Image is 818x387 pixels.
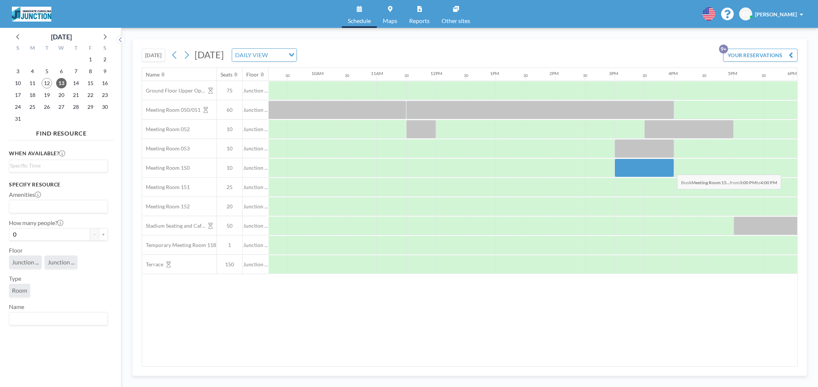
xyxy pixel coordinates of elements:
[692,180,730,185] b: Meeting Room 15...
[13,114,23,124] span: Sunday, August 31, 2025
[234,50,269,60] span: DAILY VIEW
[217,203,242,210] span: 20
[217,87,242,94] span: 75
[42,78,52,88] span: Tuesday, August 12, 2025
[195,49,224,60] span: [DATE]
[27,78,38,88] span: Monday, August 11, 2025
[56,102,67,112] span: Wednesday, August 27, 2025
[371,71,383,76] div: 11AM
[642,73,647,78] div: 30
[404,73,409,78] div: 30
[243,261,269,268] span: Junction ...
[609,71,618,76] div: 3PM
[742,11,749,17] span: ER
[217,222,242,229] span: 50
[442,18,470,24] span: Other sites
[42,90,52,100] span: Tuesday, August 19, 2025
[85,66,96,77] span: Friday, August 8, 2025
[9,303,24,310] label: Name
[430,71,442,76] div: 12PM
[9,247,23,254] label: Floor
[13,78,23,88] span: Sunday, August 10, 2025
[99,228,108,241] button: +
[27,102,38,112] span: Monday, August 25, 2025
[12,258,39,266] span: Junction ...
[217,107,242,113] span: 60
[90,228,99,241] button: -
[85,54,96,65] span: Friday, August 1, 2025
[760,180,777,185] b: 4:00 PM
[9,191,41,198] label: Amenities
[13,66,23,77] span: Sunday, August 3, 2025
[217,184,242,191] span: 25
[142,242,216,248] span: Temporary Meeting Room 118
[9,219,63,227] label: How many people?
[217,165,242,171] span: 10
[42,66,52,77] span: Tuesday, August 5, 2025
[13,90,23,100] span: Sunday, August 17, 2025
[9,200,108,213] div: Search for option
[243,165,269,171] span: Junction ...
[490,71,499,76] div: 1PM
[10,314,103,323] input: Search for option
[755,11,797,17] span: [PERSON_NAME]
[12,7,51,22] img: organization-logo
[9,275,21,282] label: Type
[100,78,110,88] span: Saturday, August 16, 2025
[54,44,69,53] div: W
[25,44,40,53] div: M
[523,73,528,78] div: 30
[719,45,728,53] p: 9+
[217,145,242,152] span: 10
[761,73,766,78] div: 30
[56,90,67,100] span: Wednesday, August 20, 2025
[100,102,110,112] span: Saturday, August 30, 2025
[85,102,96,112] span: Friday, August 29, 2025
[702,73,706,78] div: 30
[243,87,269,94] span: Junction ...
[142,49,165,62] button: [DATE]
[142,261,163,268] span: Terrace
[232,49,296,61] div: Search for option
[142,222,205,229] span: Stadium Seating and Cafe area
[10,202,103,211] input: Search for option
[83,44,97,53] div: F
[243,107,269,113] span: Junction ...
[677,175,781,189] span: Book from to
[100,90,110,100] span: Saturday, August 23, 2025
[27,66,38,77] span: Monday, August 4, 2025
[56,78,67,88] span: Wednesday, August 13, 2025
[728,71,737,76] div: 5PM
[345,73,349,78] div: 30
[243,222,269,229] span: Junction ...
[71,102,81,112] span: Thursday, August 28, 2025
[142,184,190,191] span: Meeting Room 151
[311,71,324,76] div: 10AM
[464,73,468,78] div: 30
[142,145,190,152] span: Meeting Room 053
[51,32,72,42] div: [DATE]
[217,126,242,133] span: 10
[9,127,114,137] h4: FIND RESOURCE
[13,102,23,112] span: Sunday, August 24, 2025
[549,71,559,76] div: 2PM
[100,66,110,77] span: Saturday, August 9, 2025
[142,87,205,94] span: Ground Floor Upper Open Area
[42,102,52,112] span: Tuesday, August 26, 2025
[12,287,27,294] span: Room
[723,49,798,62] button: YOUR RESERVATIONS9+
[146,71,160,78] div: Name
[142,203,190,210] span: Meeting Room 152
[348,18,371,24] span: Schedule
[583,73,587,78] div: 30
[217,242,242,248] span: 1
[97,44,112,53] div: S
[71,78,81,88] span: Thursday, August 14, 2025
[409,18,430,24] span: Reports
[9,181,108,188] h3: Specify resource
[246,71,259,78] div: Floor
[787,71,797,76] div: 6PM
[740,180,756,185] b: 3:00 PM
[68,44,83,53] div: T
[71,66,81,77] span: Thursday, August 7, 2025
